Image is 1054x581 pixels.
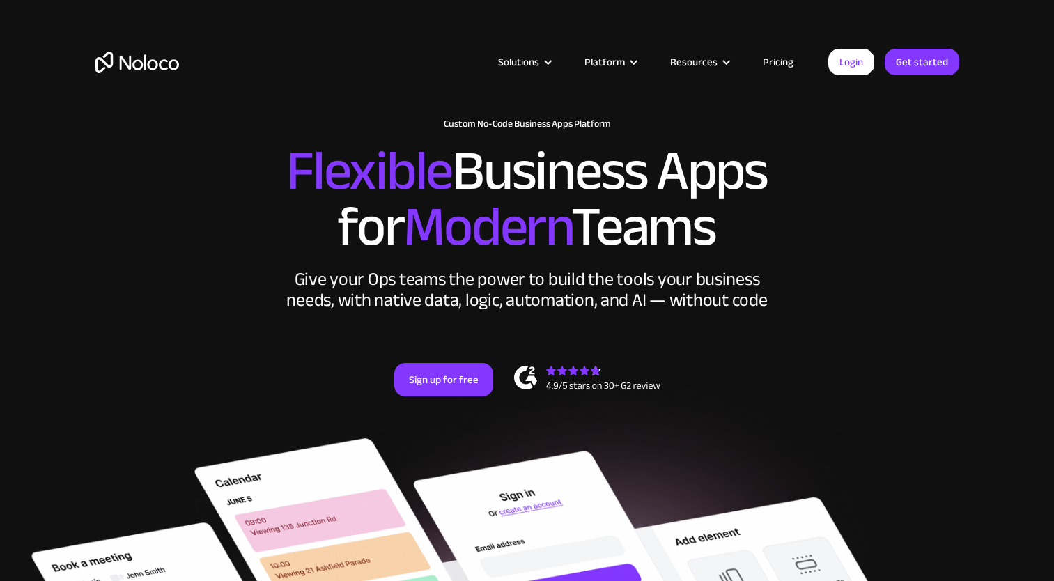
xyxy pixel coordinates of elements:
div: Platform [584,53,625,71]
div: Resources [670,53,718,71]
h2: Business Apps for Teams [95,144,959,255]
a: Pricing [745,53,811,71]
a: Get started [885,49,959,75]
div: Solutions [481,53,567,71]
div: Solutions [498,53,539,71]
div: Give your Ops teams the power to build the tools your business needs, with native data, logic, au... [284,269,771,311]
div: Resources [653,53,745,71]
div: Platform [567,53,653,71]
span: Flexible [286,119,452,223]
a: home [95,52,179,73]
a: Sign up for free [394,363,493,396]
a: Login [828,49,874,75]
span: Modern [403,175,571,279]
